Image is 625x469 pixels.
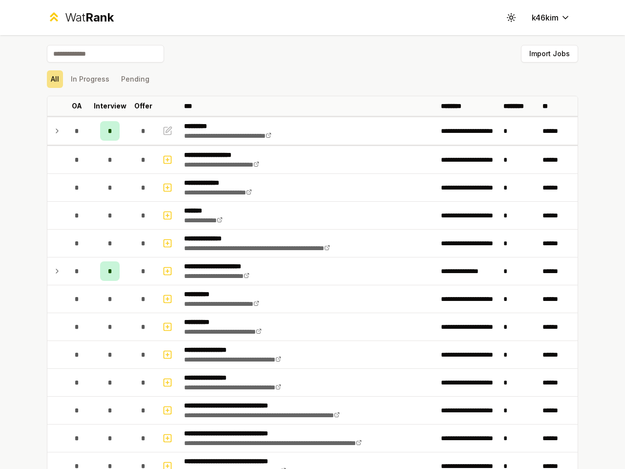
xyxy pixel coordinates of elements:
[521,45,578,63] button: Import Jobs
[47,10,114,25] a: WatRank
[94,101,126,111] p: Interview
[47,70,63,88] button: All
[65,10,114,25] div: Wat
[85,10,114,24] span: Rank
[134,101,152,111] p: Offer
[524,9,578,26] button: k46kim
[72,101,82,111] p: OA
[67,70,113,88] button: In Progress
[532,12,559,23] span: k46kim
[117,70,153,88] button: Pending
